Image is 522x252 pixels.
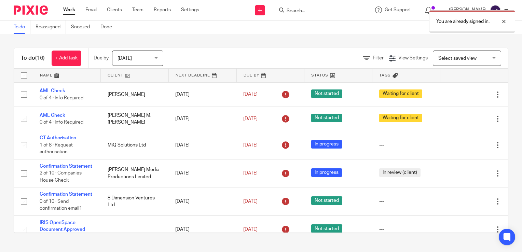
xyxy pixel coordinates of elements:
a: Work [63,6,75,13]
a: Team [132,6,143,13]
div: --- [379,226,434,233]
span: 0 of 4 · Info Required [40,120,83,125]
img: Pixie [14,5,48,15]
td: [PERSON_NAME] [101,82,169,107]
span: [DATE] [243,92,258,97]
span: 0 of 10 · Send confirmation email1 [40,199,82,211]
div: --- [379,142,434,149]
span: [DATE] [243,143,258,148]
span: 1 of 8 · Request authorisation [40,143,73,155]
span: 0 of 4 · Info Required [40,96,83,100]
span: Filter [373,56,384,60]
a: + Add task [52,51,81,66]
span: Not started [311,114,342,122]
td: 8 Dimension Ventures Ltd [101,187,169,215]
a: Email [85,6,97,13]
a: Snoozed [71,20,95,34]
a: Reports [154,6,171,13]
td: [PERSON_NAME] M, [PERSON_NAME] [101,107,169,131]
span: [DATE] [243,227,258,232]
td: [DATE] [168,82,236,107]
span: In review (client) [379,168,421,177]
span: [DATE] [243,199,258,204]
a: IRIS OpenSpace Document Approved [40,220,85,232]
div: --- [379,198,434,205]
a: CT Authorisation [40,136,76,140]
a: Confirmation Statement [40,164,92,169]
span: View Settings [398,56,428,60]
span: In progress [311,168,342,177]
span: Select saved view [438,56,477,61]
img: svg%3E [490,5,501,16]
a: Clients [107,6,122,13]
span: Waiting for client [379,114,422,122]
p: Due by [94,55,109,61]
span: 2 of 10 · Companies House Check [40,171,82,183]
td: [DATE] [168,159,236,187]
p: You are already signed in. [436,18,490,25]
span: Not started [311,89,342,98]
td: [DATE] [168,187,236,215]
span: [DATE] [243,171,258,176]
td: [PERSON_NAME] Media Productions Limited [101,159,169,187]
span: In progress [311,140,342,149]
span: [DATE] [118,56,132,61]
span: (16) [35,55,45,61]
a: AML Check [40,88,65,93]
td: [DATE] [168,107,236,131]
span: Not started [311,224,342,233]
span: Tags [379,73,391,77]
a: Settings [181,6,199,13]
td: MiQ Solutions Ltd [101,131,169,159]
span: [DATE] [243,116,258,121]
h1: To do [21,55,45,62]
td: [DATE] [168,215,236,243]
span: Not started [311,196,342,205]
a: Done [100,20,117,34]
a: AML Check [40,113,65,118]
span: Waiting for client [379,89,422,98]
a: To do [14,20,30,34]
a: Reassigned [36,20,66,34]
td: [DATE] [168,131,236,159]
a: Confirmation Statement [40,192,92,197]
